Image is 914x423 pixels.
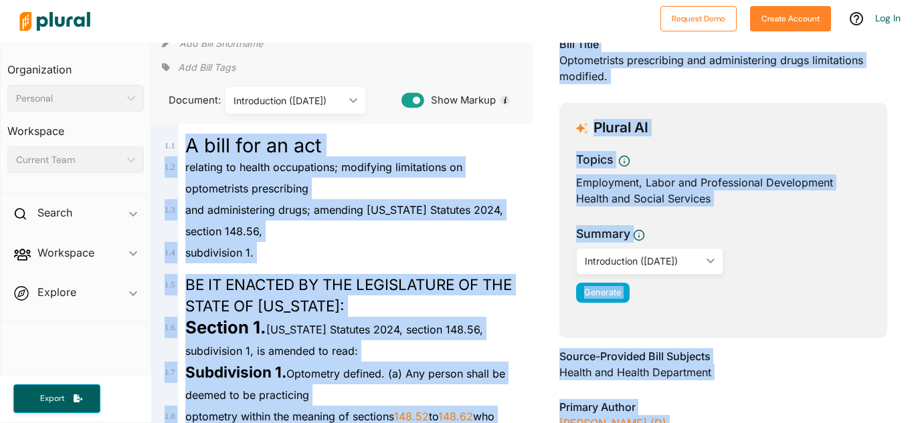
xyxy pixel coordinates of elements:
[178,61,236,74] span: Add Bill Tags
[185,160,462,195] span: relating to health occupations; modifying limitations on optometrists prescribing
[394,410,429,423] a: 148.52
[165,280,175,289] span: 1 . 5
[559,36,887,52] h3: Bill Title
[165,205,175,215] span: 1 . 3
[165,368,175,377] span: 1 . 7
[37,205,72,220] h2: Search
[185,134,321,157] span: A bill for an act
[750,6,831,31] button: Create Account
[165,248,175,257] span: 1 . 4
[576,151,613,168] h3: Topics
[234,94,344,108] div: Introduction ([DATE])
[559,399,887,415] h3: Primary Author
[165,412,175,421] span: 1 . 8
[185,317,266,337] strong: Section 1.
[499,94,511,106] div: Tooltip anchor
[185,363,286,381] strong: Subdivision 1.
[16,92,122,106] div: Personal
[559,348,887,364] h3: Source-Provided Bill Subjects
[162,93,209,108] span: Document:
[185,275,512,315] span: BE IT ENACTED BY THE LEGISLATURE OF THE STATE OF [US_STATE]:
[13,384,100,413] button: Export
[424,93,496,108] span: Show Markup
[165,323,175,332] span: 1 . 6
[16,153,122,167] div: Current Team
[576,174,871,190] div: Employment, Labor and Professional Development
[593,120,648,136] h3: Plural AI
[576,283,630,303] button: Generate
[7,50,144,80] h3: Organization
[185,323,483,358] span: [US_STATE] Statutes 2024, section 148.56, subdivision 1, is amended to read:
[660,6,737,31] button: Request Demo
[185,246,254,259] span: subdivision 1.
[165,162,175,172] span: 1 . 2
[165,141,175,150] span: 1 . 1
[559,364,887,380] div: Health and Health Department
[576,190,871,206] div: Health and Social Services
[185,203,503,238] span: and administering drugs; amending [US_STATE] Statutes 2024, section 148.56,
[750,11,831,25] a: Create Account
[185,367,505,402] span: Optometry defined. (a) Any person shall be deemed to be practicing
[875,12,901,24] a: Log In
[438,410,473,423] a: 148.62
[7,112,144,141] h3: Workspace
[585,254,701,268] div: Introduction ([DATE])
[584,287,621,297] span: Generate
[162,57,236,78] div: Add tags
[559,36,887,92] div: Optometrists prescribing and administering drugs limitations modified.
[31,393,74,404] span: Export
[660,11,737,25] a: Request Demo
[576,225,630,243] h3: Summary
